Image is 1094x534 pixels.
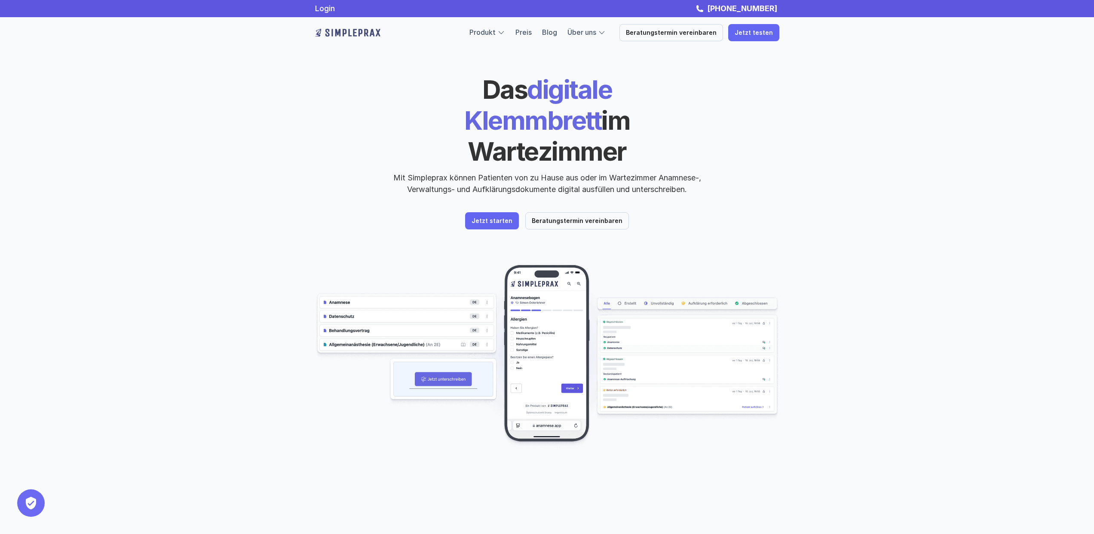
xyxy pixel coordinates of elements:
span: im Wartezimmer [468,105,634,167]
a: [PHONE_NUMBER] [705,4,779,13]
img: Beispielscreenshots aus der Simpleprax Anwendung [315,264,779,449]
p: Jetzt testen [735,29,773,37]
a: Blog [542,28,557,37]
a: Produkt [469,28,496,37]
p: Beratungstermin vereinbaren [532,217,622,225]
span: Das [482,74,527,105]
a: Preis [515,28,532,37]
a: Beratungstermin vereinbaren [619,24,723,41]
a: Jetzt starten [465,212,519,229]
p: Jetzt starten [472,217,512,225]
p: Mit Simpleprax können Patienten von zu Hause aus oder im Wartezimmer Anamnese-, Verwaltungs- und ... [386,172,708,195]
strong: [PHONE_NUMBER] [707,4,777,13]
a: Login [315,4,335,13]
a: Jetzt testen [728,24,779,41]
a: Über uns [567,28,596,37]
h1: digitale Klemmbrett [399,74,696,167]
p: Beratungstermin vereinbaren [626,29,717,37]
a: Beratungstermin vereinbaren [525,212,629,229]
